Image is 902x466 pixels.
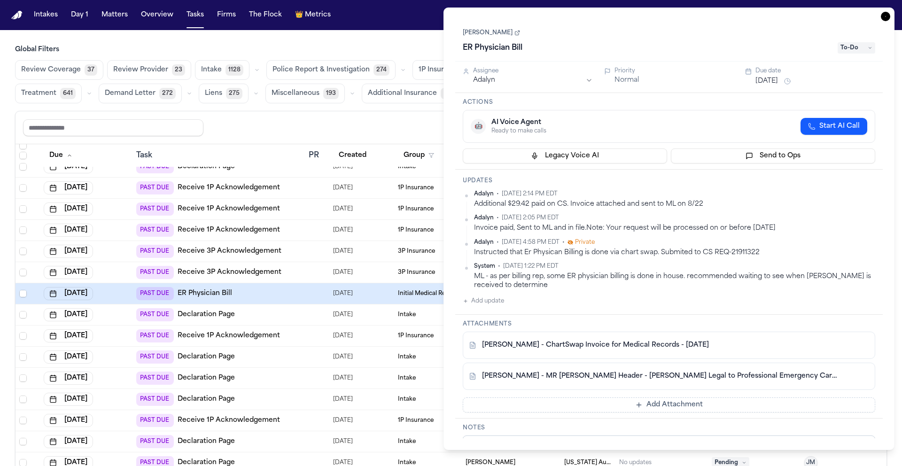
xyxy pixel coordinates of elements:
button: [DATE] [755,77,778,86]
h3: Updates [463,177,875,185]
div: Ready to make calls [491,127,546,135]
span: 0 [441,88,450,99]
button: Send to Ops [671,148,875,163]
span: Review Coverage [21,65,81,75]
span: 23 [172,64,185,76]
div: ML - as per billing rep, some ER physician billing is done in house. recommended waiting to see w... [474,272,875,290]
button: 1P Insurance301 [412,60,486,80]
img: Finch Logo [11,11,23,20]
span: 1128 [225,64,243,76]
span: Adalyn [474,239,494,246]
h3: Actions [463,99,875,106]
span: Additional Insurance [368,89,437,98]
button: Add Attachment [463,397,875,412]
button: Day 1 [67,7,92,23]
span: 193 [323,88,339,99]
span: Liens [205,89,222,98]
span: Intake [201,65,222,75]
h1: ER Physician Bill [459,40,526,55]
button: Liens275 [199,84,249,103]
button: crownMetrics [291,7,334,23]
span: • [497,190,499,198]
h3: Attachments [463,320,875,328]
button: Firms [213,7,240,23]
div: Additional $29.42 paid on CS. Invoice attached and sent to ML on 8/22 [474,200,875,209]
button: Start AI Call [801,118,867,135]
h3: Global Filters [15,45,887,54]
span: 641 [60,88,76,99]
button: Add update [463,295,504,307]
button: The Flock [245,7,286,23]
span: • [497,214,499,222]
span: Start AI Call [819,122,860,131]
button: Demand Letter272 [99,84,182,103]
span: Review Provider [113,65,168,75]
a: [PERSON_NAME] [463,29,520,37]
button: Intakes [30,7,62,23]
span: Adalyn [474,214,494,222]
a: Home [11,11,23,20]
span: [DATE] 4:58 PM EDT [502,239,560,246]
span: 🤖 [474,122,482,131]
div: Due date [755,67,875,75]
button: Review Coverage37 [15,60,103,80]
button: Review Provider23 [107,60,191,80]
button: Overview [137,7,177,23]
a: [PERSON_NAME] - ChartSwap Invoice for Medical Records - [DATE] [482,341,709,350]
button: Legacy Voice AI [463,148,667,163]
a: [PERSON_NAME] - MR [PERSON_NAME] Header - [PERSON_NAME] Legal to Professional Emergency Care PC -... [482,372,837,381]
button: Tasks [183,7,208,23]
span: Adalyn [474,190,494,198]
span: Treatment [21,89,56,98]
div: Priority [614,67,734,75]
span: Miscellaneous [272,89,319,98]
span: To-Do [838,42,875,54]
span: • [497,239,499,246]
span: 274 [373,64,389,76]
span: Private [575,239,595,246]
button: Additional Insurance0 [362,84,456,103]
button: Police Report & Investigation274 [266,60,396,80]
div: Invoice paid, Sent to ML and in file.Note: Your request will be processed on or before [DATE] [474,224,875,233]
button: Intake1128 [195,60,249,80]
div: Instructed that Er Physican Billing is done via chart swap. Submited to CS REQ-21911322 [474,248,875,257]
span: [DATE] 1:22 PM EDT [503,263,559,270]
span: 275 [226,88,242,99]
span: [DATE] 2:14 PM EDT [502,190,558,198]
button: Matters [98,7,132,23]
div: Assignee [473,67,593,75]
button: Snooze task [782,76,793,87]
span: 1P Insurance [419,65,460,75]
span: [DATE] 2:05 PM EDT [502,214,559,222]
span: Police Report & Investigation [272,65,370,75]
button: Miscellaneous193 [265,84,345,103]
h3: Notes [463,424,875,432]
span: • [498,263,500,270]
span: • [562,239,565,246]
span: System [474,263,495,270]
span: 272 [159,88,176,99]
div: AI Voice Agent [491,118,546,127]
span: 37 [85,64,97,76]
button: Normal [614,76,639,85]
button: Treatment641 [15,84,82,103]
span: Demand Letter [105,89,156,98]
